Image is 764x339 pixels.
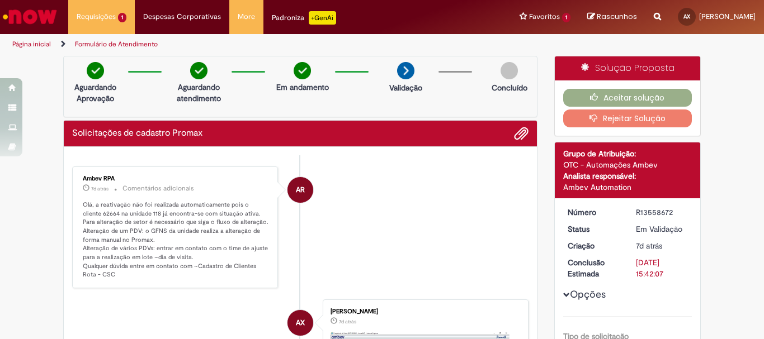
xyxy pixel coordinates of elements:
[529,11,560,22] span: Favoritos
[339,318,356,325] time: 23/09/2025 11:41:54
[296,176,305,203] span: AR
[563,148,692,159] div: Grupo de Atribuição:
[77,11,116,22] span: Requisições
[122,184,194,193] small: Comentários adicionais
[683,13,690,20] span: AX
[75,40,158,49] a: Formulário de Atendimento
[8,34,501,55] ul: Trilhas de página
[190,62,207,79] img: check-circle-green.png
[72,128,202,139] h2: Solicitações de cadastro Promax Histórico de tíquete
[555,56,701,80] div: Solução Proposta
[12,40,51,49] a: Página inicial
[389,82,422,93] p: Validação
[276,82,329,93] p: Em andamento
[636,257,688,279] div: [DATE] 15:42:07
[636,240,688,251] div: 23/09/2025 11:41:58
[68,82,122,104] p: Aguardando Aprovação
[238,11,255,22] span: More
[492,82,527,93] p: Concluído
[636,223,688,235] div: Em Validação
[559,207,628,218] dt: Número
[294,62,311,79] img: check-circle-green.png
[699,12,756,21] span: [PERSON_NAME]
[559,257,628,279] dt: Conclusão Estimada
[339,318,356,325] span: 7d atrás
[83,175,269,182] div: Ambev RPA
[563,170,692,182] div: Analista responsável:
[559,240,628,251] dt: Criação
[287,177,313,203] div: Ambev RPA
[501,62,518,79] img: img-circle-grey.png
[597,11,637,22] span: Rascunhos
[562,13,570,22] span: 1
[331,308,517,315] div: [PERSON_NAME]
[287,310,313,336] div: Alicia Xavier
[91,185,109,192] time: 23/09/2025 16:27:37
[87,62,104,79] img: check-circle-green.png
[1,6,59,28] img: ServiceNow
[563,109,692,127] button: Rejeitar Solução
[397,62,414,79] img: arrow-next.png
[563,89,692,107] button: Aceitar solução
[563,159,692,170] div: OTC - Automações Ambev
[296,309,305,336] span: AX
[83,200,269,279] p: Olá, a reativação não foi realizada automaticamente pois o cliente 62664 na unidade 118 já encont...
[559,223,628,235] dt: Status
[636,241,662,251] time: 23/09/2025 11:41:58
[143,11,221,22] span: Despesas Corporativas
[563,182,692,193] div: Ambev Automation
[272,11,336,25] div: Padroniza
[309,11,336,25] p: +GenAi
[636,207,688,218] div: R13558672
[91,185,109,192] span: 7d atrás
[636,241,662,251] span: 7d atrás
[514,126,529,141] button: Adicionar anexos
[172,82,226,104] p: Aguardando atendimento
[118,13,126,22] span: 1
[587,12,637,22] a: Rascunhos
